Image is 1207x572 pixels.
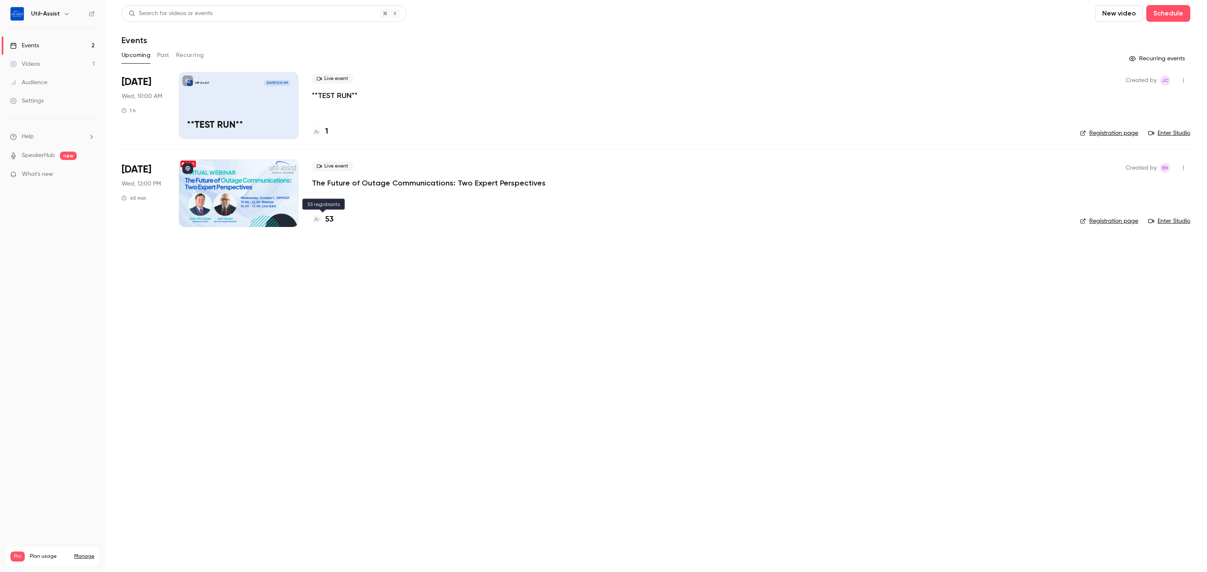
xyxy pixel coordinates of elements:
div: Settings [10,97,44,105]
h6: Util-Assist [31,10,60,18]
a: 1 [312,126,328,137]
span: What's new [22,170,53,179]
span: [DATE] [122,163,151,176]
button: Upcoming [122,49,150,62]
a: Enter Studio [1148,217,1190,225]
p: Util-Assist [195,81,209,85]
div: 45 min [122,195,146,201]
button: Recurring events [1125,52,1190,65]
h1: Events [122,35,147,45]
span: Created by [1126,75,1157,85]
li: help-dropdown-opener [10,132,95,141]
a: 53 [312,214,334,225]
span: Emily Henderson [1160,163,1170,173]
div: Oct 1 Wed, 10:00 AM (America/New York) [122,72,166,139]
button: Recurring [176,49,204,62]
div: Oct 1 Wed, 12:00 PM (America/Toronto) [122,160,166,227]
span: Pro [10,551,25,562]
div: Videos [10,60,40,68]
a: **TEST RUN**Util-Assist[DATE] 10:00 AM**TEST RUN** [179,72,298,139]
button: New video [1095,5,1143,22]
iframe: Noticeable Trigger [85,171,95,178]
span: EH [1162,163,1168,173]
span: Wed, 10:00 AM [122,92,162,100]
a: Registration page [1080,217,1138,225]
a: The Future of Outage Communications: Two Expert Perspectives [312,178,546,188]
a: SpeakerHub [22,151,55,160]
button: Schedule [1146,5,1190,22]
span: Wed, 12:00 PM [122,180,161,188]
div: Audience [10,78,47,87]
img: Util-Assist [10,7,24,21]
div: Events [10,41,39,50]
a: Registration page [1080,129,1138,137]
span: Live event [312,161,353,171]
span: [DATE] [122,75,151,89]
span: [DATE] 10:00 AM [264,80,290,86]
span: Live event [312,74,353,84]
h4: 1 [325,126,328,137]
span: Created by [1126,163,1157,173]
span: new [60,152,77,160]
a: Enter Studio [1148,129,1190,137]
span: Help [22,132,34,141]
span: Josh C [1160,75,1170,85]
div: 1 h [122,107,136,114]
a: Manage [74,553,94,560]
div: Search for videos or events [129,9,212,18]
h4: 53 [325,214,334,225]
span: Plan usage [30,553,69,560]
span: JC [1162,75,1168,85]
button: Past [157,49,169,62]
